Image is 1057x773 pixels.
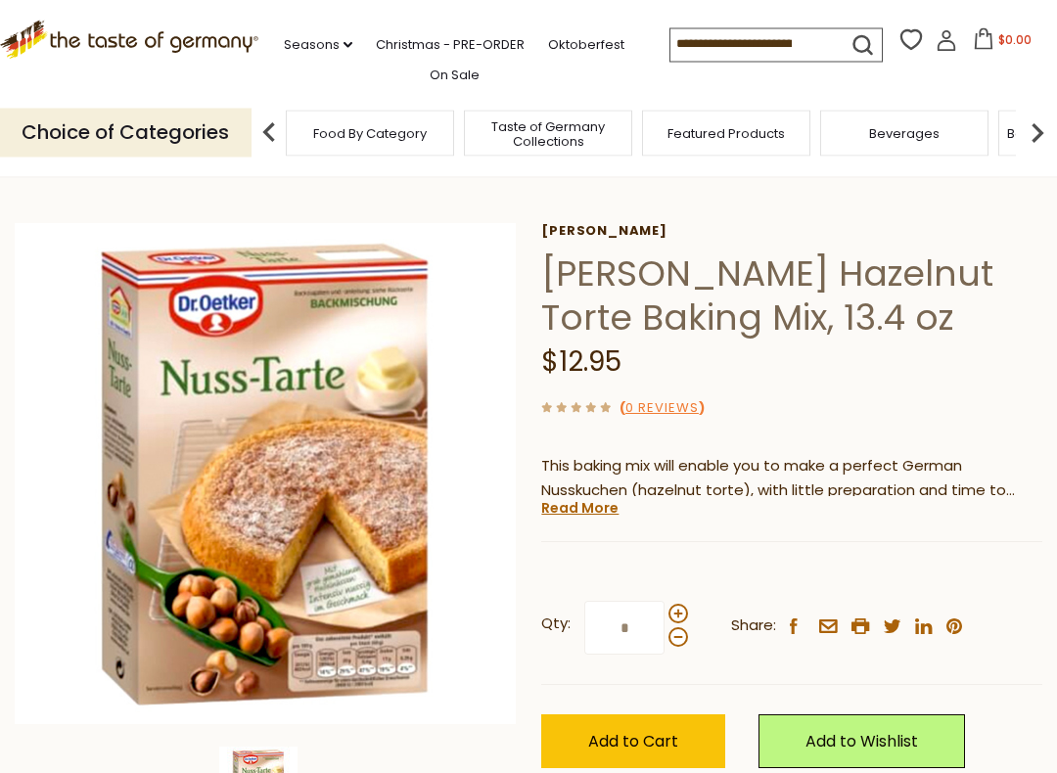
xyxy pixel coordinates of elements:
button: Add to Cart [541,715,725,769]
a: Featured Products [667,126,785,141]
a: Christmas - PRE-ORDER [376,34,525,56]
button: $0.00 [961,28,1044,58]
a: 0 Reviews [625,399,699,420]
a: [PERSON_NAME] Hazelnut Torte Baking Mix, 13.4 oz [540,163,924,182]
a: Home [133,163,174,182]
h1: [PERSON_NAME] Hazelnut Torte Baking Mix, 13.4 oz [541,252,1042,341]
a: On Sale [430,65,480,86]
a: Read More [541,499,619,519]
p: This baking mix will enable you to make a perfect German Nusskuchen (hazelnut torte), with little... [541,455,1042,504]
a: Add to Wishlist [758,715,965,769]
a: Baking, Cakes, Desserts [344,163,526,182]
span: $12.95 [541,343,621,382]
span: Share: [731,614,776,639]
span: $0.00 [998,31,1032,48]
span: Add to Cart [588,731,678,753]
a: Taste of Germany Collections [470,119,626,149]
img: next arrow [1018,114,1057,153]
strong: Qty: [541,613,571,637]
a: Seasons [284,34,352,56]
input: Qty: [584,602,665,656]
img: Dr. Oetker Hazelnut Torte Baking Mix, 13.4 oz [15,224,516,725]
span: ( ) [620,399,705,418]
img: previous arrow [250,114,289,153]
a: Beverages [869,126,940,141]
a: [PERSON_NAME] [541,224,1042,240]
a: Food By Category [313,126,427,141]
a: Food By Category [189,163,329,182]
a: Oktoberfest [548,34,624,56]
